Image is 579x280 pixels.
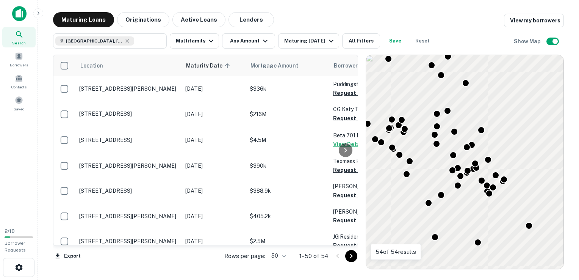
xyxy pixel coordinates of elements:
span: [GEOGRAPHIC_DATA], [GEOGRAPHIC_DATA] [66,38,123,44]
p: [DATE] [185,85,242,93]
a: Contacts [2,71,36,91]
button: Reset [410,33,435,49]
h6: Show Map [514,37,542,46]
span: Borrowers [10,62,28,68]
button: Request Borrower Info [333,241,394,250]
div: Maturing [DATE] [284,36,336,46]
p: JG Residential Properties LLC [333,233,409,241]
p: $216M [250,110,325,118]
button: Request Borrower Info [333,165,394,175]
span: Search [12,40,26,46]
button: Go to next page [345,250,357,262]
p: $388.9k [250,187,325,195]
p: [PERSON_NAME] [333,182,409,190]
p: [STREET_ADDRESS][PERSON_NAME] [79,162,178,169]
a: Search [2,27,36,47]
button: Active Loans [172,12,225,27]
img: capitalize-icon.png [12,6,27,21]
span: 2 / 10 [5,228,15,234]
p: $405.2k [250,212,325,220]
p: $336k [250,85,325,93]
th: Maturity Date [182,55,246,76]
p: [DATE] [185,110,242,118]
p: $4.5M [250,136,325,144]
button: Any Amount [222,33,275,49]
span: Location [80,61,103,70]
p: Texmass Holdings Lllc [333,157,409,165]
button: Originations [117,12,169,27]
p: [STREET_ADDRESS][PERSON_NAME] [79,213,178,220]
span: Saved [14,106,25,112]
p: [STREET_ADDRESS] [79,110,178,117]
p: [STREET_ADDRESS] [79,187,178,194]
button: Maturing Loans [53,12,114,27]
p: [STREET_ADDRESS][PERSON_NAME] [79,85,178,92]
p: [DATE] [185,162,242,170]
p: 54 of 54 results [376,247,416,256]
button: Lenders [228,12,274,27]
p: Puddingstone Park LLC [333,80,409,88]
button: Request Borrower Info [333,216,394,225]
button: Request Borrower Info [333,88,394,98]
button: Maturing [DATE] [278,33,339,49]
button: Export [53,250,83,262]
p: $2.5M [250,237,325,245]
a: View my borrowers [504,14,564,27]
p: [STREET_ADDRESS] [79,137,178,143]
span: Borrower Name [334,61,374,70]
div: 50 [268,250,287,261]
p: [PERSON_NAME] [333,208,409,216]
span: Contacts [11,84,27,90]
button: All Filters [342,33,380,49]
button: View Details [333,140,367,149]
p: [DATE] [185,212,242,220]
th: Location [75,55,182,76]
p: CG Katy Trail LP [333,105,409,113]
p: $390k [250,162,325,170]
button: Save your search to get updates of matches that match your search criteria. [383,33,407,49]
p: [DATE] [185,187,242,195]
p: 1–50 of 54 [299,252,329,261]
p: [STREET_ADDRESS][PERSON_NAME] [79,238,178,245]
p: Rows per page: [224,252,265,261]
span: Maturity Date [186,61,232,70]
th: Borrower Name [329,55,413,76]
a: Saved [2,93,36,113]
p: [DATE] [185,136,242,144]
a: Borrowers [2,49,36,69]
span: Borrower Requests [5,241,26,253]
button: Multifamily [170,33,219,49]
button: Request Borrower Info [333,114,394,123]
p: [DATE] [185,237,242,245]
span: Mortgage Amount [250,61,308,70]
p: Beta 701 LLC [333,131,409,140]
th: Mortgage Amount [246,55,329,76]
div: 0 0 [366,55,563,269]
button: Request Borrower Info [333,191,394,200]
